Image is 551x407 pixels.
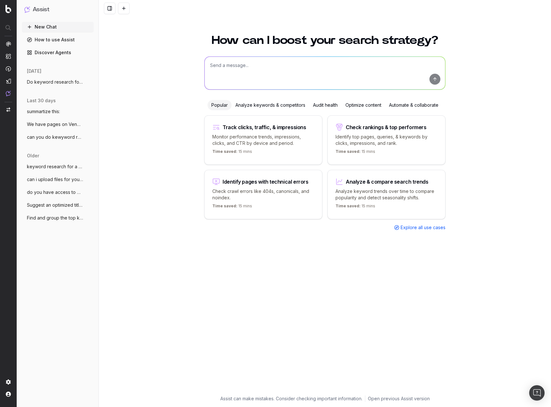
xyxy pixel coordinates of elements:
button: can i upload files for you to analyze [22,174,94,185]
a: How to use Assist [22,35,94,45]
a: Open previous Assist version [368,395,430,402]
span: Find and group the top keywords for acco [27,215,83,221]
div: Check rankings & top performers [346,125,427,130]
div: Optimize content [342,100,385,110]
a: Explore all use cases [394,224,445,231]
img: Setting [6,379,11,385]
div: Analyze & compare search trends [346,179,428,184]
img: Switch project [6,107,10,112]
div: Analyze keywords & competitors [232,100,309,110]
span: Time saved: [335,149,360,154]
img: My account [6,392,11,397]
span: Do keyword research for a lawsuit invest [27,79,83,85]
span: Time saved: [212,149,237,154]
h1: Assist [33,5,49,14]
p: 15 mins [335,149,375,157]
span: older [27,153,39,159]
p: 15 mins [212,203,252,211]
img: Assist [6,91,11,96]
button: Do keyword research for a lawsuit invest [22,77,94,87]
div: Open Intercom Messenger [529,385,545,401]
button: keyword research for a page about a mass [22,162,94,172]
p: Analyze keyword trends over time to compare popularity and detect seasonality shifts. [335,188,437,201]
button: Assist [24,5,91,14]
p: Assist can make mistakes. Consider checking important information. [220,395,362,402]
a: Discover Agents [22,47,94,58]
span: We have pages on Venmo and CashApp refer [27,121,83,128]
div: Identify pages with technical errors [223,179,309,184]
div: Automate & collaborate [385,100,442,110]
button: can you do kewyword research for this pa [22,132,94,142]
span: [DATE] [27,68,41,74]
button: Find and group the top keywords for acco [22,213,94,223]
h1: How can I boost your search strategy? [204,35,445,46]
button: New Chat [22,22,94,32]
span: summartize this: [27,108,60,115]
span: Suggest an optimized title and descripti [27,202,83,208]
button: summartize this: [22,106,94,117]
button: Suggest an optimized title and descripti [22,200,94,210]
span: last 30 days [27,97,56,104]
p: 15 mins [212,149,252,157]
img: Activation [6,66,11,71]
div: Audit health [309,100,342,110]
img: Studio [6,79,11,84]
span: Time saved: [212,203,237,208]
img: Intelligence [6,54,11,59]
button: do you have access to my SEM Rush data [22,187,94,197]
span: Time saved: [335,203,360,208]
span: Explore all use cases [401,224,445,231]
div: Track clicks, traffic, & impressions [223,125,306,130]
p: Check crawl errors like 404s, canonicals, and noindex. [212,188,314,201]
button: We have pages on Venmo and CashApp refer [22,119,94,129]
span: can you do kewyword research for this pa [27,134,83,140]
p: 15 mins [335,203,375,211]
p: Monitor performance trends, impressions, clicks, and CTR by device and period. [212,134,314,146]
p: Identify top pages, queries, & keywords by clicks, impressions, and rank. [335,134,437,146]
div: Popular [208,100,232,110]
span: keyword research for a page about a mass [27,163,83,170]
span: can i upload files for you to analyze [27,176,83,183]
span: do you have access to my SEM Rush data [27,189,83,195]
img: Botify logo [5,5,11,13]
img: Analytics [6,41,11,46]
img: Assist [24,6,30,12]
